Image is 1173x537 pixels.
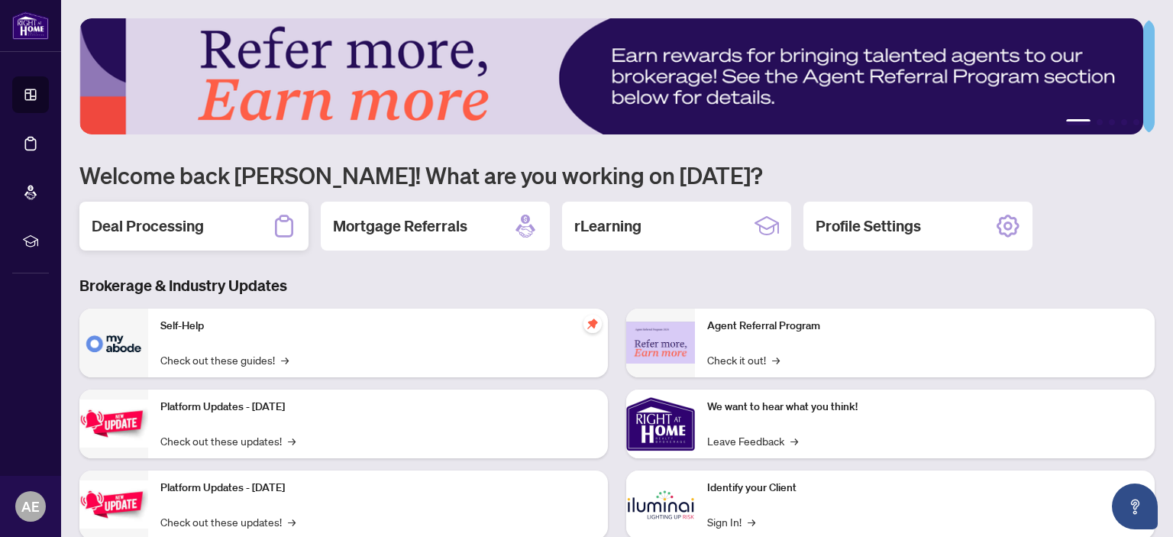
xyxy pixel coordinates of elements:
[707,399,1142,416] p: We want to hear what you think!
[1109,119,1115,125] button: 3
[583,315,602,333] span: pushpin
[1097,119,1103,125] button: 2
[79,480,148,529] img: Platform Updates - July 8, 2025
[333,215,467,237] h2: Mortgage Referrals
[79,18,1143,134] img: Slide 0
[160,399,596,416] p: Platform Updates - [DATE]
[816,215,921,237] h2: Profile Settings
[160,351,289,368] a: Check out these guides!→
[574,215,641,237] h2: rLearning
[12,11,49,40] img: logo
[772,351,780,368] span: →
[707,480,1142,497] p: Identify your Client
[281,351,289,368] span: →
[21,496,40,517] span: AE
[160,318,596,335] p: Self-Help
[748,513,755,530] span: →
[79,275,1155,296] h3: Brokerage & Industry Updates
[288,432,296,449] span: →
[626,390,695,458] img: We want to hear what you think!
[79,400,148,448] img: Platform Updates - July 21, 2025
[707,318,1142,335] p: Agent Referral Program
[288,513,296,530] span: →
[707,351,780,368] a: Check it out!→
[160,513,296,530] a: Check out these updates!→
[160,480,596,497] p: Platform Updates - [DATE]
[1066,119,1091,125] button: 1
[707,513,755,530] a: Sign In!→
[160,432,296,449] a: Check out these updates!→
[707,432,798,449] a: Leave Feedback→
[79,309,148,377] img: Self-Help
[79,160,1155,189] h1: Welcome back [PERSON_NAME]! What are you working on [DATE]?
[1121,119,1127,125] button: 4
[1133,119,1139,125] button: 5
[626,322,695,364] img: Agent Referral Program
[790,432,798,449] span: →
[1112,484,1158,529] button: Open asap
[92,215,204,237] h2: Deal Processing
